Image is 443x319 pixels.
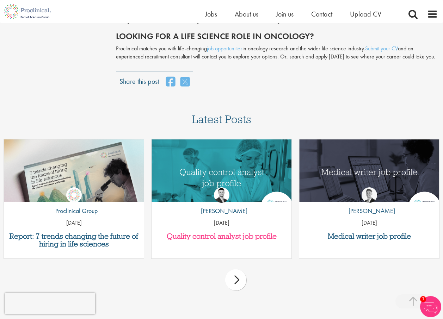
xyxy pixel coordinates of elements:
p: [PERSON_NAME] [196,206,247,215]
label: Share this post [119,76,159,81]
img: George Watson [362,187,377,203]
p: Proclinical Group [50,206,98,215]
a: Submit your CV [365,45,398,52]
p: [PERSON_NAME] [343,206,395,215]
iframe: reCAPTCHA [5,293,95,314]
a: Upload CV [350,10,381,19]
a: Link to a post [299,139,439,202]
p: [DATE] [4,219,144,227]
img: Joshua Godden [214,187,229,203]
h3: Latest Posts [192,113,251,130]
div: next [225,269,246,290]
p: [DATE] [299,219,439,227]
img: Chatbot [420,296,441,317]
img: quality control analyst job profile [152,139,291,212]
a: Link to a post [152,139,291,202]
img: Proclinical: Life sciences hiring trends report 2025 [4,139,144,218]
a: Medical writer job profile [303,232,436,240]
img: Medical writer job profile [299,139,439,212]
p: [DATE] [152,219,291,227]
a: Report: 7 trends changing the future of hiring in life sciences [7,232,140,248]
a: Join us [276,10,294,19]
span: 1 [420,296,426,302]
img: Proclinical Group [66,187,82,203]
a: Proclinical Group Proclinical Group [50,187,98,219]
a: Joshua Godden [PERSON_NAME] [196,187,247,219]
a: Contact [311,10,332,19]
a: job opportunities [207,45,242,52]
a: George Watson [PERSON_NAME] [343,187,395,219]
p: Proclinical matches you with life-changing in oncology research and the wider life science indust... [116,45,438,61]
a: Quality control analyst job profile [155,232,288,240]
a: share on facebook [166,76,175,87]
a: About us [235,10,258,19]
a: Link to a post [4,139,144,202]
a: share on twitter [180,76,190,87]
a: Jobs [205,10,217,19]
h2: Looking for a life science role in oncology? [116,32,438,41]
